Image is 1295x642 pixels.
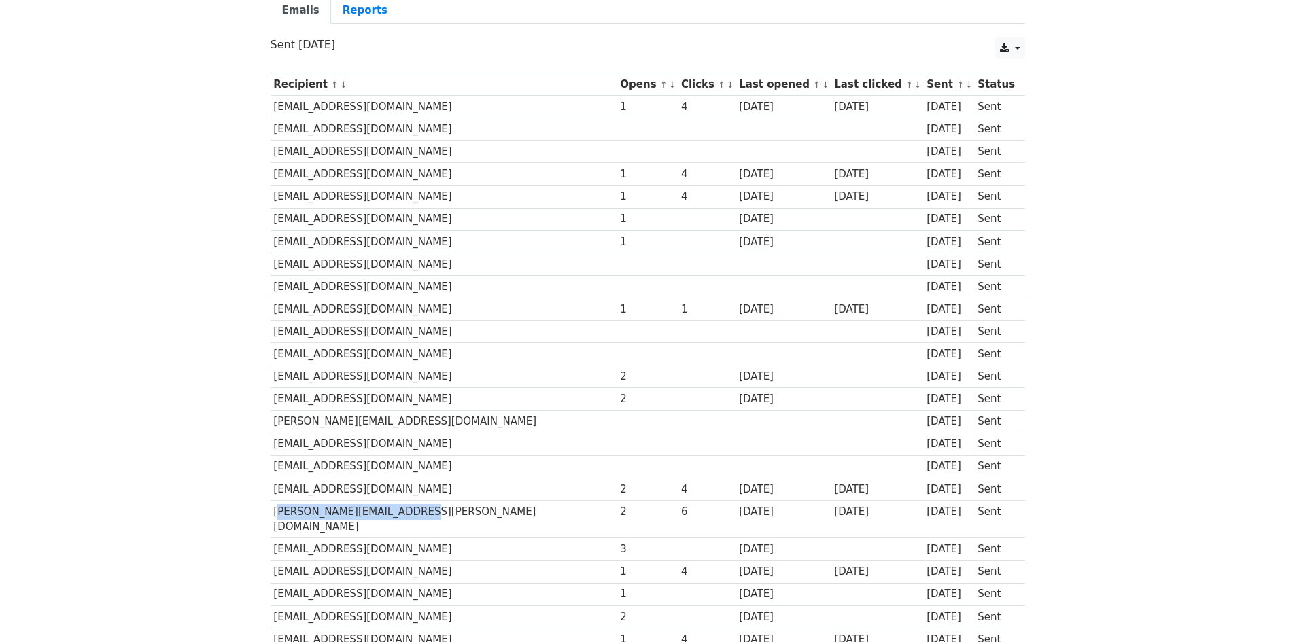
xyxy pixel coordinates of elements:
div: [DATE] [927,609,971,625]
div: [DATE] [739,189,827,204]
td: [PERSON_NAME][EMAIL_ADDRESS][PERSON_NAME][DOMAIN_NAME] [271,500,617,538]
div: 2 [620,369,674,385]
div: 1 [620,234,674,250]
td: [EMAIL_ADDRESS][DOMAIN_NAME] [271,365,617,388]
td: Sent [974,455,1018,478]
div: [DATE] [739,504,827,520]
a: ↑ [331,79,339,90]
td: [EMAIL_ADDRESS][DOMAIN_NAME] [271,185,617,208]
td: [EMAIL_ADDRESS][DOMAIN_NAME] [271,538,617,560]
div: [DATE] [739,234,827,250]
div: [DATE] [927,564,971,579]
div: 4 [681,189,733,204]
div: [DATE] [739,302,827,317]
div: [DATE] [739,541,827,557]
div: [DATE] [927,211,971,227]
a: ↓ [965,79,973,90]
div: [DATE] [927,369,971,385]
td: [EMAIL_ADDRESS][DOMAIN_NAME] [271,141,617,163]
td: Sent [974,433,1018,455]
th: Status [974,73,1018,96]
td: [EMAIL_ADDRESS][DOMAIN_NAME] [271,455,617,478]
td: [EMAIL_ADDRESS][DOMAIN_NAME] [271,433,617,455]
div: [DATE] [834,302,920,317]
div: 2 [620,482,674,497]
td: Sent [974,118,1018,141]
div: [DATE] [927,504,971,520]
div: [DATE] [739,564,827,579]
div: [DATE] [739,586,827,602]
div: 2 [620,391,674,407]
a: ↓ [914,79,922,90]
div: [DATE] [927,414,971,429]
td: [EMAIL_ADDRESS][DOMAIN_NAME] [271,275,617,298]
div: [DATE] [927,279,971,295]
td: Sent [974,365,1018,388]
td: [EMAIL_ADDRESS][DOMAIN_NAME] [271,96,617,118]
div: 2 [620,504,674,520]
td: Sent [974,163,1018,185]
div: 1 [620,586,674,602]
div: [DATE] [739,369,827,385]
a: ↑ [718,79,725,90]
td: Sent [974,583,1018,605]
div: 4 [681,99,733,115]
div: [DATE] [927,346,971,362]
td: Sent [974,538,1018,560]
div: [DATE] [927,99,971,115]
div: [DATE] [739,391,827,407]
div: [DATE] [834,482,920,497]
td: Sent [974,321,1018,343]
div: 聊天小工具 [1227,577,1295,642]
a: ↓ [727,79,734,90]
div: [DATE] [927,302,971,317]
div: [DATE] [927,541,971,557]
iframe: Chat Widget [1227,577,1295,642]
td: Sent [974,410,1018,433]
div: 4 [681,166,733,182]
div: [DATE] [834,166,920,182]
td: [EMAIL_ADDRESS][DOMAIN_NAME] [271,298,617,321]
div: [DATE] [834,504,920,520]
div: 6 [681,504,733,520]
td: [EMAIL_ADDRESS][DOMAIN_NAME] [271,118,617,141]
div: [DATE] [739,166,827,182]
div: 1 [620,564,674,579]
div: 1 [620,99,674,115]
div: 1 [620,189,674,204]
div: [DATE] [927,391,971,407]
th: Last opened [736,73,831,96]
div: 1 [620,211,674,227]
td: Sent [974,208,1018,230]
a: ↑ [905,79,913,90]
div: 1 [681,302,733,317]
div: [DATE] [927,234,971,250]
td: [EMAIL_ADDRESS][DOMAIN_NAME] [271,388,617,410]
td: [EMAIL_ADDRESS][DOMAIN_NAME] [271,163,617,185]
div: [DATE] [739,99,827,115]
div: 4 [681,564,733,579]
td: [EMAIL_ADDRESS][DOMAIN_NAME] [271,230,617,253]
td: [EMAIL_ADDRESS][DOMAIN_NAME] [271,253,617,275]
div: [DATE] [927,586,971,602]
p: Sent [DATE] [271,37,1025,52]
td: Sent [974,275,1018,298]
div: [DATE] [739,211,827,227]
a: ↓ [669,79,676,90]
div: [DATE] [927,189,971,204]
div: [DATE] [927,324,971,340]
td: [EMAIL_ADDRESS][DOMAIN_NAME] [271,560,617,583]
div: [DATE] [927,144,971,160]
td: Sent [974,560,1018,583]
td: [EMAIL_ADDRESS][DOMAIN_NAME] [271,208,617,230]
td: Sent [974,388,1018,410]
a: ↓ [340,79,347,90]
div: [DATE] [834,189,920,204]
td: Sent [974,230,1018,253]
div: 4 [681,482,733,497]
div: 3 [620,541,674,557]
th: Opens [617,73,678,96]
div: [DATE] [927,166,971,182]
td: [EMAIL_ADDRESS][DOMAIN_NAME] [271,478,617,500]
td: Sent [974,343,1018,365]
